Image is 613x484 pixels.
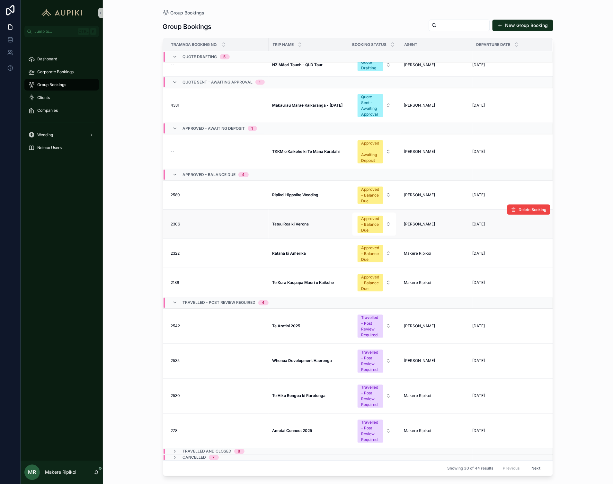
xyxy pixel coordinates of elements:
[352,311,396,341] a: Select Button
[404,323,435,329] span: [PERSON_NAME]
[171,393,265,399] a: 2530
[37,69,74,75] span: Corporate Bookings
[404,358,468,364] a: [PERSON_NAME]
[272,222,309,226] strong: Tatuu Roa ki Verona
[361,315,379,338] div: Travelled - Post Review Required
[272,62,323,67] strong: NZ Māori Touch - QLD Tour
[404,62,468,67] a: [PERSON_NAME]
[272,358,332,363] strong: Whenua Development Haerenga
[404,358,435,364] span: [PERSON_NAME]
[352,56,396,74] button: Select Button
[404,428,431,434] span: Makere Ripikoi
[183,300,256,305] span: Travelled - Post Review Required
[352,42,387,47] span: Booking Status
[352,183,396,207] a: Select Button
[352,271,396,295] a: Select Button
[171,42,218,47] span: Tramada Booking No.
[473,251,485,256] span: [DATE]
[272,149,344,154] a: TKKM o Kaikohe ki Te Mana Kuratahi
[404,280,468,285] a: Makere Ripikoi
[224,54,226,59] div: 5
[37,82,66,87] span: Group Bookings
[352,137,396,166] button: Select Button
[404,251,468,256] a: Makere Ripikoi
[272,393,344,399] a: Te Hiku Rongoa ki Rarotonga
[361,420,379,443] div: Travelled - Post Review Required
[507,205,550,215] button: Delete Booking
[473,62,485,67] span: [DATE]
[352,381,396,411] a: Select Button
[404,103,435,108] span: [PERSON_NAME]
[352,271,396,294] button: Select Button
[272,280,344,285] a: Te Kura Kaupapa Maori o Kaikohe
[473,280,485,285] span: [DATE]
[476,42,511,47] span: Departure Date
[171,149,175,154] span: --
[171,10,205,16] span: Group Bookings
[352,91,396,120] button: Select Button
[272,222,344,227] a: Tatuu Roa ki Verona
[37,95,50,100] span: Clients
[404,62,435,67] span: [PERSON_NAME]
[272,103,344,108] a: Makaurau Marae Kaikaranga - [DATE]
[352,242,396,265] button: Select Button
[163,10,205,16] a: Group Bookings
[78,28,89,35] span: Ctrl
[361,245,379,262] div: Approved - Balance Due
[473,323,545,329] a: [DATE]
[91,29,96,34] span: K
[473,192,545,198] a: [DATE]
[404,393,468,399] a: Makere Ripikoi
[24,66,99,78] a: Corporate Bookings
[352,91,396,120] a: Select Button
[171,222,180,227] span: 2306
[473,358,545,364] a: [DATE]
[272,323,344,329] a: Te Aratini 2025
[272,428,312,433] strong: Amotai Connect 2025
[473,222,545,227] a: [DATE]
[473,393,545,399] a: [DATE]
[352,212,396,236] a: Select Button
[183,172,236,177] span: Approved - Balance Due
[352,183,396,207] button: Select Button
[24,79,99,91] a: Group Bookings
[171,428,178,434] span: 278
[404,149,468,154] a: [PERSON_NAME]
[242,172,245,177] div: 4
[352,242,396,265] a: Select Button
[24,142,99,154] a: Noloco Users
[24,129,99,141] a: Wedding
[272,62,344,67] a: NZ Māori Touch - QLD Tour
[171,323,180,329] span: 2542
[171,358,180,364] span: 2535
[493,20,553,31] a: New Group Booking
[272,323,300,328] strong: Te Aratini 2025
[404,251,431,256] span: Makere Ripikoi
[171,62,265,67] a: --
[404,222,468,227] a: [PERSON_NAME]
[24,92,99,103] a: Clients
[252,126,253,131] div: 1
[24,53,99,65] a: Dashboard
[473,192,485,198] span: [DATE]
[352,137,396,166] a: Select Button
[361,94,379,117] div: Quote Sent - Awaiting Approval
[404,149,435,154] span: [PERSON_NAME]
[171,192,180,198] span: 2580
[37,108,58,113] span: Companies
[473,103,545,108] a: [DATE]
[183,54,217,59] span: Quote Drafting
[404,192,435,198] span: [PERSON_NAME]
[273,42,294,47] span: Trip Name
[404,428,468,434] a: Makere Ripikoi
[171,428,265,434] a: 278
[171,192,265,198] a: 2580
[272,251,306,256] strong: Ratana ki Amerika
[404,393,431,399] span: Makere Ripikoi
[272,192,344,198] a: Ripikoi Hippolite Wedding
[352,312,396,340] button: Select Button
[171,323,265,329] a: 2542
[171,251,265,256] a: 2322
[39,8,85,18] img: App logo
[171,103,180,108] span: 4331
